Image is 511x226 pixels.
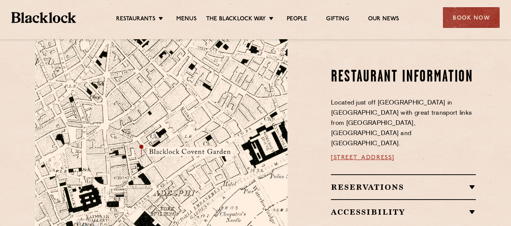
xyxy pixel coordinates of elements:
a: Menus [176,15,197,24]
a: [STREET_ADDRESS] [331,155,395,161]
span: Located just off [GEOGRAPHIC_DATA] in [GEOGRAPHIC_DATA] with great transport links from [GEOGRAPH... [331,100,472,147]
h2: Restaurant information [331,68,476,87]
img: BL_Textured_Logo-footer-cropped.svg [11,12,76,23]
a: Restaurants [116,15,155,24]
a: People [287,15,307,24]
h2: Accessibility [331,208,476,217]
a: Gifting [326,15,349,24]
a: The Blacklock Way [206,15,266,24]
div: Book Now [443,7,500,28]
a: Our News [368,15,399,24]
h2: Reservations [331,183,476,192]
